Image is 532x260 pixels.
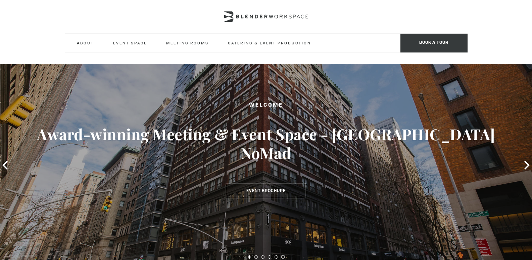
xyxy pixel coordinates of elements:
[27,101,505,110] h2: Welcome
[223,34,317,52] a: Catering & Event Production
[226,183,306,198] a: Event Brochure
[71,34,99,52] a: About
[161,34,214,52] a: Meeting Rooms
[108,34,152,52] a: Event Space
[27,125,505,162] h3: Award-winning Meeting & Event Space - [GEOGRAPHIC_DATA] NoMad
[400,34,468,52] span: Book a tour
